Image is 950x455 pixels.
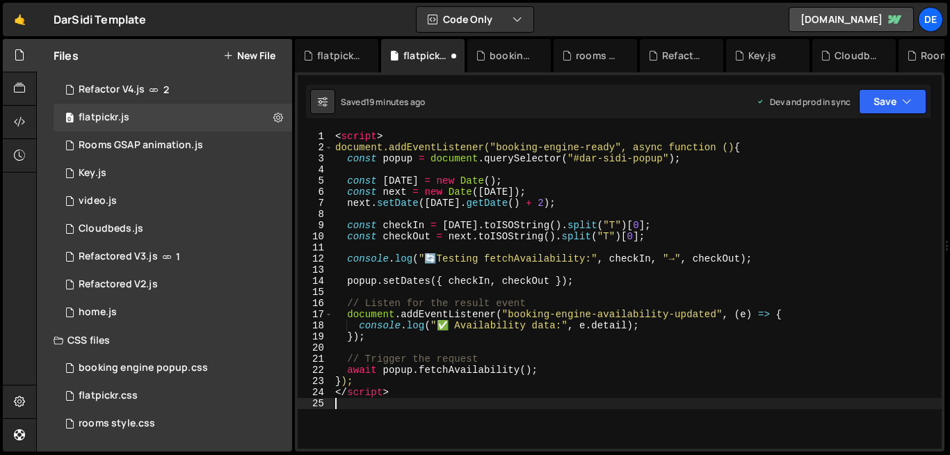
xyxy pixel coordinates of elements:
div: flatpickr.js [403,49,448,63]
div: DarSidi Template [54,11,147,28]
div: 1 [298,131,333,142]
div: Cloudbeds.js [835,49,879,63]
div: Refactor V4.js [79,83,145,96]
div: 19 minutes ago [366,96,425,108]
div: 9 [298,220,333,231]
a: 🤙 [3,3,37,36]
div: booking engine popup.css [490,49,534,63]
button: New File [223,50,275,61]
div: 4 [298,164,333,175]
div: flatpickr.css [317,49,362,63]
div: 22 [298,365,333,376]
div: Key.js [748,49,776,63]
div: 15943/43581.js [54,187,292,215]
span: 2 [163,84,169,95]
div: CSS files [37,326,292,354]
div: 11 [298,242,333,253]
div: 15943/47442.js [54,243,292,271]
div: 15 [298,287,333,298]
div: 5 [298,175,333,186]
div: 23 [298,376,333,387]
div: home.js [79,306,117,319]
div: rooms style.css [79,417,155,430]
div: flatpickr.js [79,111,129,124]
div: 15943/47785.js [54,159,292,187]
span: 0 [65,113,74,125]
div: flatpickr.css [79,390,138,402]
div: Dev and prod in sync [756,96,851,108]
h2: Files [54,48,79,63]
div: 12 [298,253,333,264]
div: 18 [298,320,333,331]
div: Key.js [79,167,106,179]
div: Refactored V3.js [79,250,158,263]
div: Saved [341,96,425,108]
div: 16 [298,298,333,309]
div: 2 [298,142,333,153]
div: 24 [298,387,333,398]
div: 19 [298,331,333,342]
div: 17 [298,309,333,320]
div: 20 [298,342,333,353]
div: 8 [298,209,333,220]
div: rooms style.css [576,49,620,63]
div: 3 [298,153,333,164]
div: 14 [298,276,333,287]
div: 15943/48037.css [54,354,292,382]
div: Refactored V3.js [662,49,707,63]
div: 13 [298,264,333,276]
div: Refactored V2.js [79,278,158,291]
div: video.js [79,195,117,207]
div: 25 [298,398,333,409]
div: Rooms GSAP animation.js [79,139,203,152]
a: [DOMAIN_NAME] [789,7,914,32]
div: Cloudbeds.js [79,223,143,235]
div: flatpickr.css [54,382,292,410]
button: Code Only [417,7,533,32]
span: 1 [176,251,180,262]
div: flatpickr.js [54,104,292,131]
div: 15943/45697.js [54,271,292,298]
div: 6 [298,186,333,198]
div: 15943/47622.js [54,131,292,159]
div: booking engine popup.css [79,362,208,374]
div: 10 [298,231,333,242]
div: 15943/47458.js [54,76,292,104]
div: 21 [298,353,333,365]
div: 15943/48032.css [54,410,292,438]
a: De [918,7,943,32]
div: 15943/47638.js [54,215,292,243]
div: 7 [298,198,333,209]
div: 15943/42886.js [54,298,292,326]
button: Save [859,89,926,114]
